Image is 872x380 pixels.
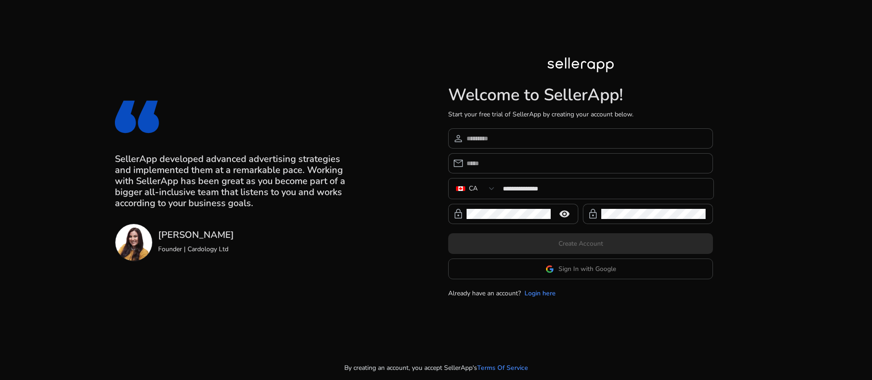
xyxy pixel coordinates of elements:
[158,230,234,241] h3: [PERSON_NAME]
[477,363,528,373] a: Terms Of Service
[524,288,556,298] a: Login here
[158,244,234,254] p: Founder | Cardology Ltd
[448,109,713,119] p: Start your free trial of SellerApp by creating your account below.
[553,208,576,219] mat-icon: remove_red_eye
[453,133,464,144] span: person
[453,208,464,219] span: lock
[448,288,521,298] p: Already have an account?
[115,154,350,209] h3: SellerApp developed advanced advertising strategies and implemented them at a remarkable pace. Wo...
[469,184,478,194] div: CA
[448,85,713,105] h1: Welcome to SellerApp!
[453,158,464,169] span: email
[587,208,598,219] span: lock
